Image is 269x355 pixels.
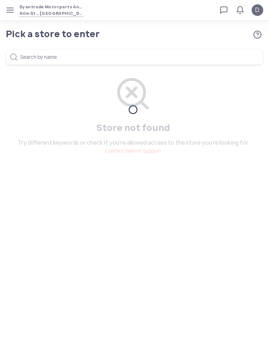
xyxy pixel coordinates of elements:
[20,4,83,17] button: Dyantrade Motorparts And Accessories KidapawanAlim St., [GEOGRAPHIC_DATA], [GEOGRAPHIC_DATA], [GE...
[252,4,263,16] button: D
[20,10,83,17] span: Alim St., [GEOGRAPHIC_DATA], [GEOGRAPHIC_DATA], [GEOGRAPHIC_DATA], [GEOGRAPHIC_DATA], PHL
[6,29,219,39] h1: Pick a store to enter
[255,6,259,14] span: D
[20,4,83,10] span: Dyantrade Motorparts And Accessories Kidapawan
